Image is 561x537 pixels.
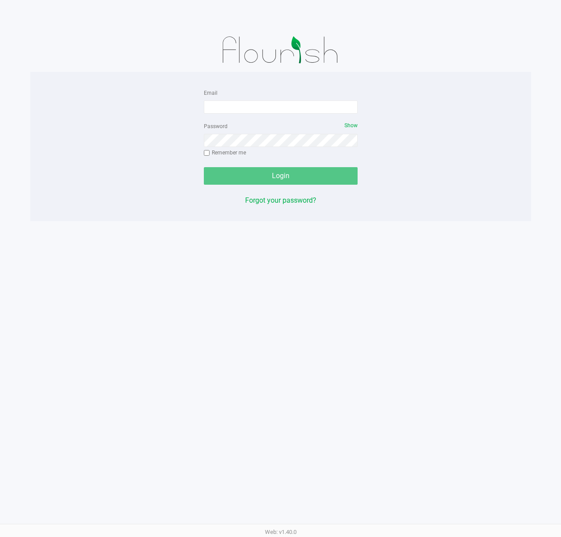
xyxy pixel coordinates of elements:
label: Email [204,89,217,97]
label: Remember me [204,149,246,157]
button: Forgot your password? [245,195,316,206]
span: Show [344,122,358,129]
input: Remember me [204,150,210,156]
span: Web: v1.40.0 [265,529,297,535]
label: Password [204,122,228,130]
